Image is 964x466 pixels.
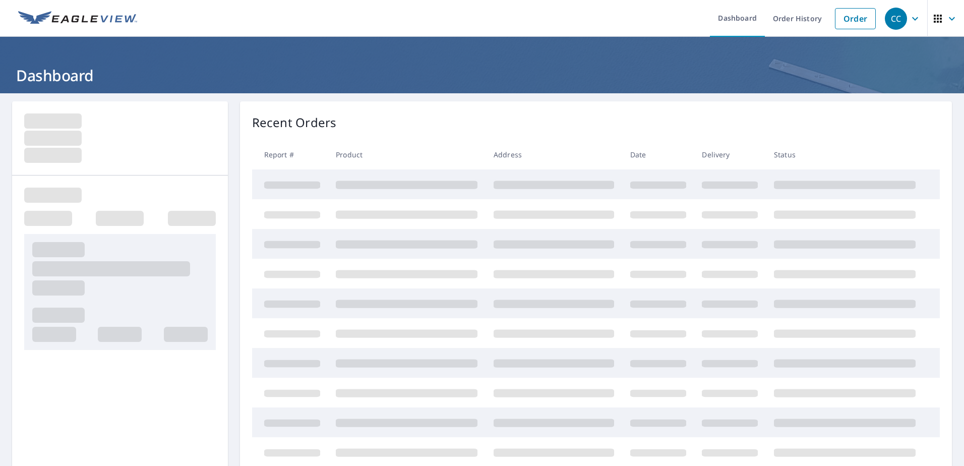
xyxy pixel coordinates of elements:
div: CC [885,8,907,30]
th: Product [328,140,486,169]
th: Date [622,140,694,169]
a: Order [835,8,876,29]
img: EV Logo [18,11,137,26]
p: Recent Orders [252,113,337,132]
th: Address [486,140,622,169]
th: Report # [252,140,328,169]
h1: Dashboard [12,65,952,86]
th: Status [766,140,924,169]
th: Delivery [694,140,766,169]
